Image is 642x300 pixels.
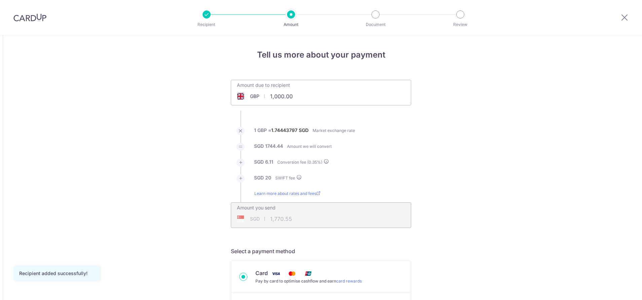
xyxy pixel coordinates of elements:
div: Pay by card to optimise cashflow and earn [255,278,362,285]
img: Union Pay [301,269,315,278]
a: Learn more about rates and fees [254,190,320,202]
label: Conversion fee ( %) [277,159,329,166]
h5: Select a payment method [231,247,411,255]
div: Recipient added successfully! [19,270,94,277]
label: Amount you send [237,204,276,211]
label: 1 GBP = [254,127,309,138]
p: Recipient [182,21,231,28]
label: Market exchange rate [313,127,355,134]
label: Amount due to recipient [237,82,290,89]
label: SGD [299,127,309,134]
img: Visa [269,269,283,278]
label: SGD [254,174,264,181]
label: 1.74443797 [271,127,297,134]
label: SGD [254,143,264,149]
span: SGD [250,215,260,222]
img: CardUp [13,13,46,22]
span: GBP [250,93,259,100]
label: Amount we will convert [287,143,332,150]
p: Amount [266,21,316,28]
p: Document [351,21,400,28]
p: Review [435,21,485,28]
label: 1744.44 [265,143,283,149]
label: SWIFT fee [275,174,302,181]
span: 0.35 [309,160,317,165]
img: Mastercard [285,269,299,278]
h4: Tell us more about your payment [231,49,411,61]
label: 20 [265,174,271,181]
a: card rewards [336,278,362,284]
div: Card Visa Mastercard Union Pay Pay by card to optimise cashflow and earncard rewards [239,269,403,285]
label: SGD [254,159,264,165]
span: Card [255,270,268,276]
label: 6.11 [265,159,273,165]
